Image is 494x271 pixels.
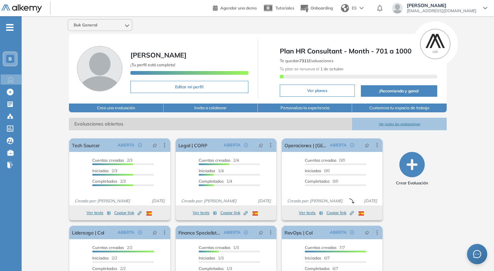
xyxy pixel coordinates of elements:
span: 1/4 [199,179,232,184]
span: check-circle [244,143,248,147]
span: ABIERTA [330,142,347,148]
span: 1/4 [199,168,224,173]
span: Iniciadas [92,255,109,261]
span: 2/2 [92,266,126,271]
span: Copiar link [114,210,142,216]
img: arrow [360,7,364,9]
span: [DATE] [361,198,380,204]
button: Customiza tu espacio de trabajo [352,104,446,112]
button: Editar mi perfil [130,81,248,93]
a: Finance Specialist CL [178,226,221,239]
a: Operaciones | [GEOGRAPHIC_DATA] [285,138,327,152]
button: Copiar link [326,209,354,217]
img: Foto de perfil [77,46,122,91]
span: Cuentas creadas [305,158,337,163]
button: Ver tests [193,209,217,217]
span: Agendar una demo [220,5,257,10]
button: pushpin [253,140,268,151]
span: Cuentas creadas [92,158,124,163]
span: Onboarding [311,5,333,10]
button: ¡Recomienda y gana! [361,85,437,97]
span: Iniciadas [305,255,321,261]
span: Plan HR Consultant - Month - 701 a 1000 [280,46,437,56]
span: pushpin [152,230,157,235]
a: Agendar una demo [213,3,257,12]
span: Cuentas creadas [305,245,337,250]
a: Liderazgo | Col [72,226,104,239]
span: 0/0 [305,158,345,163]
span: check-circle [350,143,354,147]
span: Copiar link [326,210,354,216]
span: Iniciadas [199,168,215,173]
span: [PERSON_NAME] [130,51,187,59]
span: Evaluaciones abiertas [69,118,352,130]
span: B [8,56,12,62]
span: 0/0 [305,168,330,173]
span: [DATE] [149,198,168,204]
span: Completados [305,179,330,184]
span: Buk General [74,22,97,28]
span: pushpin [365,142,369,148]
button: pushpin [253,227,268,238]
span: Completados [199,179,224,184]
button: Onboarding [300,1,333,16]
img: world [341,4,349,12]
span: 1/3 [199,255,224,261]
img: ESP [146,211,152,216]
span: Cuentas creadas [92,245,124,250]
span: [DATE] [255,198,274,204]
span: 2/2 [92,245,132,250]
button: pushpin [147,227,162,238]
button: Copiar link [114,209,142,217]
span: 1/3 [199,266,232,271]
span: Copiar link [220,210,248,216]
span: message [473,250,481,258]
button: Copiar link [220,209,248,217]
span: ABIERTA [330,229,347,235]
button: Crea una evaluación [69,104,163,112]
span: Te quedan Evaluaciones [280,58,334,63]
button: Personaliza la experiencia [258,104,352,112]
span: ¡Tu perfil está completo! [130,62,175,67]
img: ESP [252,211,258,216]
span: 2/4 [199,158,239,163]
b: 1 de octubre [319,66,344,71]
span: 6/7 [305,266,338,271]
span: 2/2 [92,255,117,261]
a: Tech Sourcer [72,138,100,152]
button: pushpin [360,227,374,238]
button: Ver planes [280,85,355,97]
span: ES [352,5,357,11]
span: pushpin [258,230,263,235]
span: 6/7 [305,255,330,261]
span: Cuentas creadas [199,245,230,250]
span: check-circle [244,230,248,234]
span: Iniciadas [199,255,215,261]
span: pushpin [258,142,263,148]
button: pushpin [147,140,162,151]
img: Logo [1,4,42,13]
span: pushpin [365,230,369,235]
span: ABIERTA [224,229,241,235]
span: check-circle [138,230,142,234]
img: ESP [359,211,364,216]
span: 2/3 [92,179,126,184]
span: 1/3 [199,245,239,250]
span: Completados [305,266,330,271]
span: Iniciadas [305,168,321,173]
span: Creado por: [PERSON_NAME] [178,198,239,204]
span: Crear Evaluación [396,180,428,186]
span: Cuentas creadas [199,158,230,163]
a: Legal | CORP [178,138,207,152]
span: Completados [199,266,224,271]
span: 7/7 [305,245,345,250]
span: ABIERTA [224,142,241,148]
b: 7311 [299,58,309,63]
span: check-circle [350,230,354,234]
button: Ver tests [87,209,111,217]
span: Tutoriales [275,5,294,10]
span: [PERSON_NAME] [407,3,476,8]
span: 2/3 [92,158,132,163]
span: [EMAIL_ADDRESS][DOMAIN_NAME] [407,8,476,14]
span: Tu plan se renueva el [280,66,344,71]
